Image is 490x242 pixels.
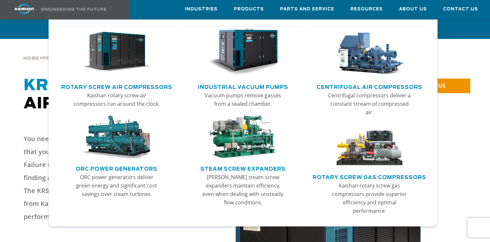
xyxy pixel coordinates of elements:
[443,6,478,13] span: Contact Us
[335,29,405,76] img: thumb-Centrifugal-Air-Compressors
[73,173,160,198] p: ORC power generators deliver green energy and significant cost savings over steam turbines.
[185,6,218,13] span: Industries
[326,91,413,116] p: Centrifugal compressors deliver a constant stream of compressed air.
[199,91,286,108] p: Vacuum pumps remove gasses from a sealed chamber.
[326,181,413,215] p: Kaishan rotary screw gas compressors provide superior efficiency and optimal performance.
[23,56,39,61] span: Home
[317,81,422,91] a: Centrifugal Air Compressors
[23,55,39,61] a: Home
[280,6,334,13] span: Parts and Service
[208,115,278,159] img: thumb-Steam-Screw-Expanders
[350,0,383,18] a: Resources
[24,78,164,93] span: KRSP Premium
[24,132,174,223] p: You need a reliable source of compressed air that you can count on for years to come. Failure is ...
[43,55,73,61] a: Products
[399,6,427,13] span: About Us
[399,0,427,18] a: About Us
[200,163,286,173] a: Steam Screw Expanders
[313,172,426,181] a: Rotary Screw Gas Compressors
[73,91,160,108] p: Kaishan rotary screw air compressors run around the clock.
[350,6,383,13] span: Resources
[23,39,169,64] div: > >
[234,0,264,18] a: Products
[61,81,172,91] a: Rotary Screw Air Compressors
[335,124,405,168] img: thumb-Rotary-Screw-Gas-Compressors
[443,0,478,18] a: Contact Us
[198,81,288,91] a: Industrial Vacuum Pumps
[24,78,199,112] span: Air Compressors
[280,0,334,18] a: Parts and Service
[234,6,264,13] span: Products
[43,56,73,61] span: Products
[199,173,286,207] p: [PERSON_NAME] steam screw expanders maintain efficiency, even when dealing with unsteady flow con...
[76,163,157,173] a: ORC Power Generators
[185,0,218,18] a: Industries
[82,115,152,159] img: thumb-ORC-Power-Generators
[82,29,152,76] img: thumb-Rotary-Screw-Air-Compressors
[208,29,278,76] img: thumb-Industrial-Vacuum-Pumps
[41,8,106,11] img: Engineering the future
